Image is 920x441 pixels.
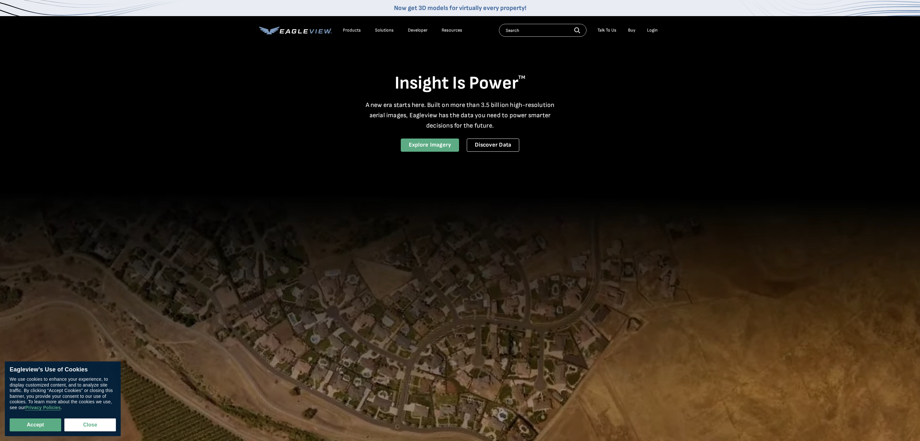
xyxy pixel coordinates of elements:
[597,27,616,33] div: Talk To Us
[467,139,519,152] a: Discover Data
[10,418,61,431] button: Accept
[10,377,116,410] div: We use cookies to enhance your experience, to display customized content, and to analyze site tra...
[442,27,462,33] div: Resources
[647,27,658,33] div: Login
[361,100,559,131] p: A new era starts here. Built on more than 3.5 billion high-resolution aerial images, Eagleview ha...
[375,27,394,33] div: Solutions
[259,72,661,95] h1: Insight Is Power
[401,139,459,152] a: Explore Imagery
[628,27,635,33] a: Buy
[408,27,427,33] a: Developer
[394,4,526,12] a: Now get 3D models for virtually every property!
[343,27,361,33] div: Products
[25,405,61,410] a: Privacy Policies
[499,24,587,37] input: Search
[64,418,116,431] button: Close
[518,74,525,81] sup: TM
[10,366,116,373] div: Eagleview’s Use of Cookies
